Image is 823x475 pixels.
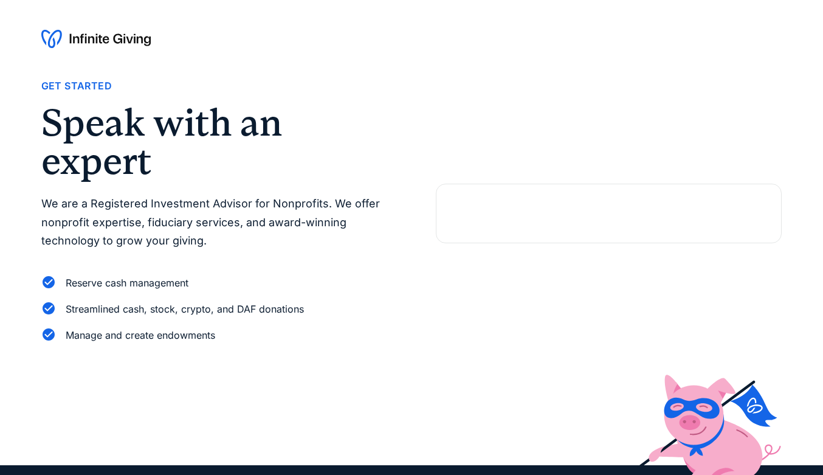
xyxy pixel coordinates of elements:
p: We are a Registered Investment Advisor for Nonprofits. We offer nonprofit expertise, fiduciary se... [41,195,387,251]
div: Streamlined cash, stock, crypto, and DAF donations [66,301,304,317]
div: Get Started [41,78,112,94]
h2: Speak with an expert [41,104,387,180]
div: Manage and create endowments [66,327,215,344]
div: Reserve cash management [66,275,188,291]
